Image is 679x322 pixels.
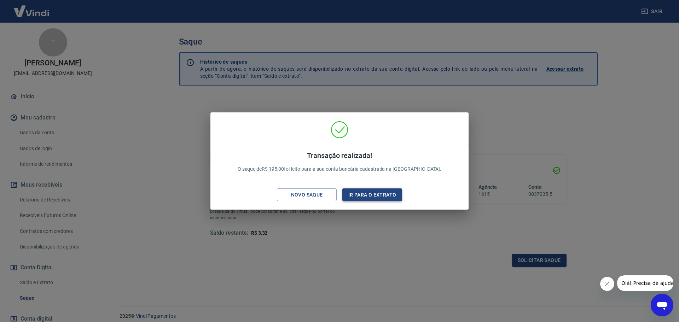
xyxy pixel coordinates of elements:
[617,275,673,291] iframe: Mensagem da empresa
[600,277,614,291] iframe: Fechar mensagem
[651,294,673,316] iframe: Botão para abrir a janela de mensagens
[4,5,59,11] span: Olá! Precisa de ajuda?
[283,191,331,199] div: Novo saque
[277,188,337,201] button: Novo saque
[238,151,442,160] h4: Transação realizada!
[342,188,402,201] button: Ir para o extrato
[238,151,442,173] p: O saque de R$ 195,00 foi feito para a sua conta bancária cadastrada na [GEOGRAPHIC_DATA].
